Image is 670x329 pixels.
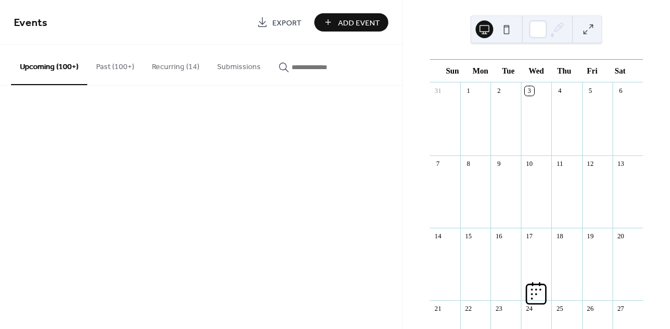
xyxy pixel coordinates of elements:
a: Export [249,13,310,32]
div: 19 [585,232,595,241]
span: Export [272,17,302,29]
div: 11 [555,159,565,168]
div: Thu [550,60,578,82]
div: 17 [525,232,534,241]
div: Fri [578,60,606,82]
div: 24 [525,304,534,314]
div: 27 [616,304,625,314]
button: Submissions [208,45,270,84]
div: 10 [525,159,534,168]
div: 4 [555,86,565,96]
div: 18 [555,232,565,241]
div: Sat [606,60,634,82]
div: Tue [494,60,523,82]
div: 6 [616,86,625,96]
div: 21 [433,304,442,314]
div: 26 [585,304,595,314]
button: Add Event [314,13,388,32]
div: 13 [616,159,625,168]
div: 22 [464,304,473,314]
div: 14 [433,232,442,241]
button: Recurring (14) [143,45,208,84]
div: 7 [433,159,442,168]
div: 16 [494,232,504,241]
div: 20 [616,232,625,241]
button: Upcoming (100+) [11,45,87,85]
div: 9 [494,159,504,168]
div: 3 [525,86,534,96]
div: 15 [464,232,473,241]
span: Add Event [338,17,380,29]
div: Sun [439,60,467,82]
div: 5 [585,86,595,96]
div: Mon [466,60,494,82]
div: 8 [464,159,473,168]
span: Events [14,12,48,34]
div: 12 [585,159,595,168]
div: Wed [523,60,551,82]
button: Past (100+) [87,45,143,84]
div: 23 [494,304,504,314]
div: 31 [433,86,442,96]
div: 25 [555,304,565,314]
div: 2 [494,86,504,96]
div: 1 [464,86,473,96]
